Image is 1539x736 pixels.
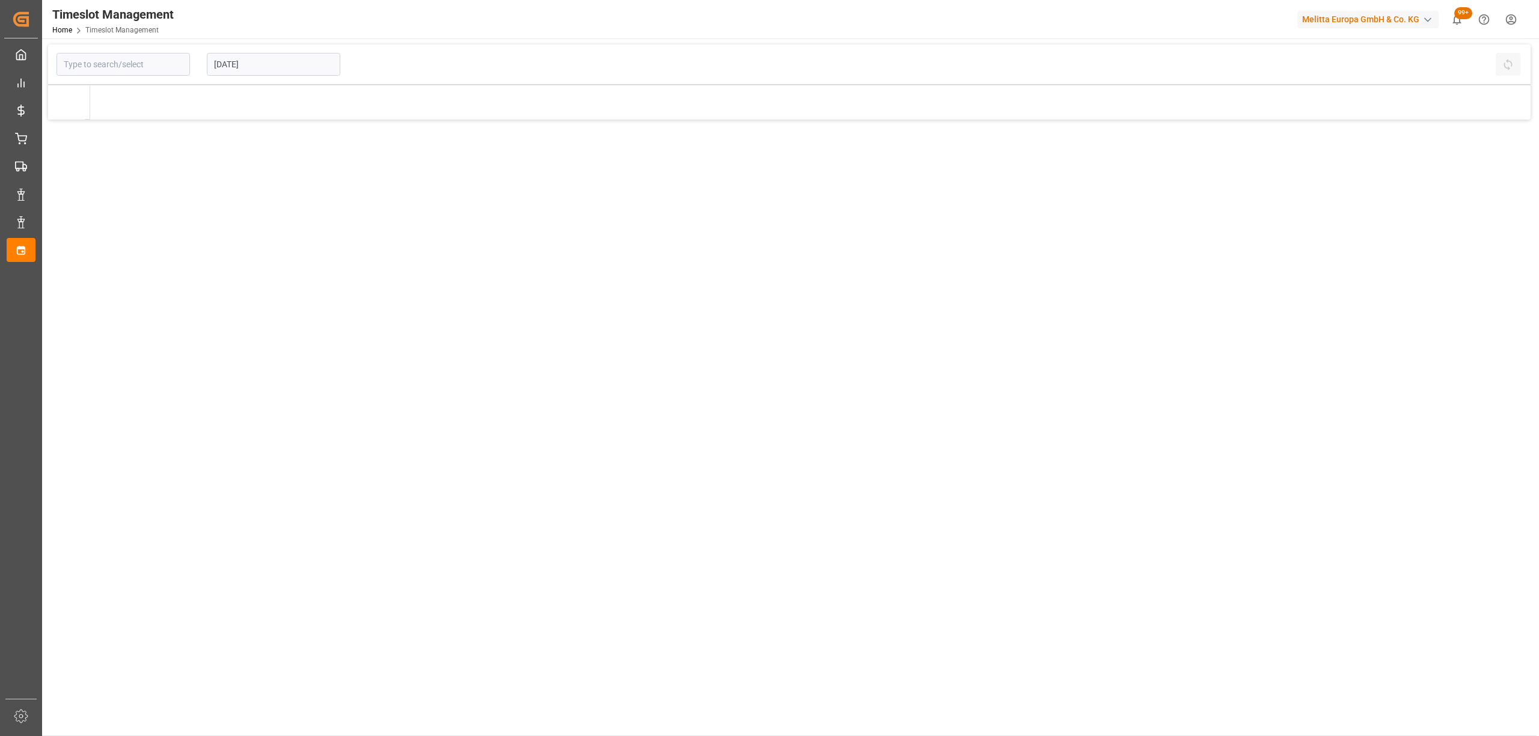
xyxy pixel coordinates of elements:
[52,26,72,34] a: Home
[1470,6,1498,33] button: Help Center
[57,53,190,76] input: Type to search/select
[1297,11,1439,28] div: Melitta Europa GmbH & Co. KG
[52,5,174,23] div: Timeslot Management
[1454,7,1472,19] span: 99+
[207,53,340,76] input: DD-MM-YYYY
[1443,6,1470,33] button: show 100 new notifications
[1297,8,1443,31] button: Melitta Europa GmbH & Co. KG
